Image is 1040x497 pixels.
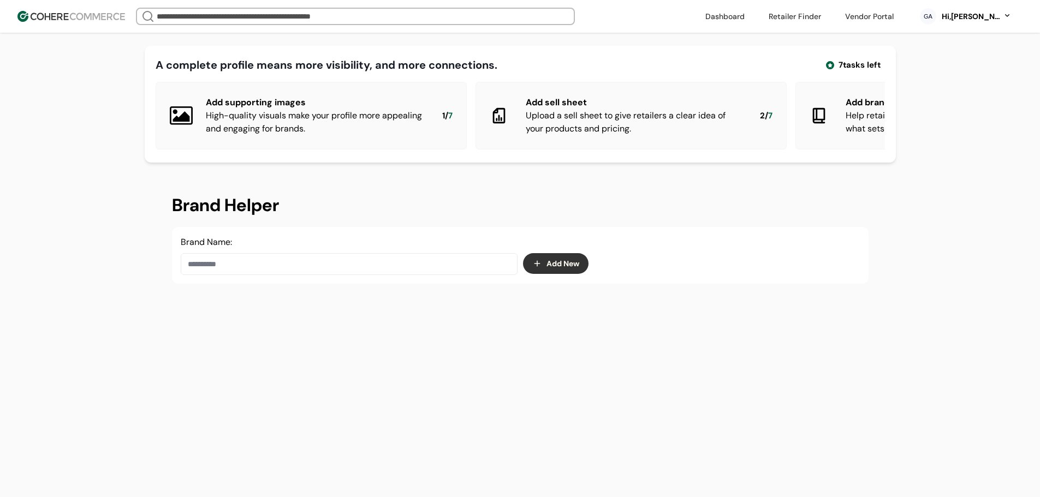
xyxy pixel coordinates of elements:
img: Cohere Logo [17,11,125,22]
div: Add supporting images [206,96,425,109]
label: Brand Name: [181,236,232,248]
button: Hi,[PERSON_NAME] [941,11,1012,22]
span: 7 [448,110,453,122]
span: / [765,110,768,122]
span: 1 [442,110,445,122]
div: Add sell sheet [526,96,742,109]
h2: Brand Helper [172,192,869,218]
span: / [445,110,448,122]
div: Upload a sell sheet to give retailers a clear idea of your products and pricing. [526,109,742,135]
div: Hi, [PERSON_NAME] [941,11,1001,22]
span: 7 tasks left [839,59,881,71]
span: 7 [768,110,772,122]
div: High-quality visuals make your profile more appealing and engaging for brands. [206,109,425,135]
div: A complete profile means more visibility, and more connections. [156,57,497,73]
span: 2 [760,110,765,122]
button: Add New [523,253,589,274]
